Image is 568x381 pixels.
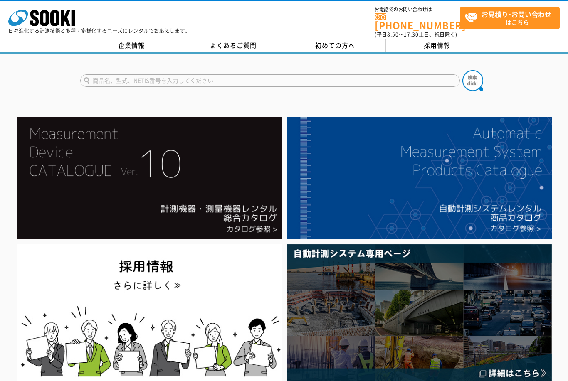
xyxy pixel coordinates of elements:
img: Catalog Ver10 [17,117,282,239]
a: [PHONE_NUMBER] [375,13,460,30]
img: btn_search.png [462,70,483,91]
strong: お見積り･お問い合わせ [482,9,551,19]
span: 初めての方へ [315,41,355,50]
span: お電話でのお問い合わせは [375,7,460,12]
span: (平日 ～ 土日、祝日除く) [375,31,457,38]
a: 初めての方へ [284,39,386,52]
a: 企業情報 [80,39,182,52]
span: はこちら [464,7,559,28]
a: よくあるご質問 [182,39,284,52]
input: 商品名、型式、NETIS番号を入力してください [80,74,460,87]
p: 日々進化する計測技術と多種・多様化するニーズにレンタルでお応えします。 [8,28,190,33]
a: 採用情報 [386,39,488,52]
a: お見積り･お問い合わせはこちら [460,7,560,29]
span: 17:30 [404,31,419,38]
span: 8:50 [387,31,399,38]
img: 自動計測システムカタログ [287,117,552,239]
